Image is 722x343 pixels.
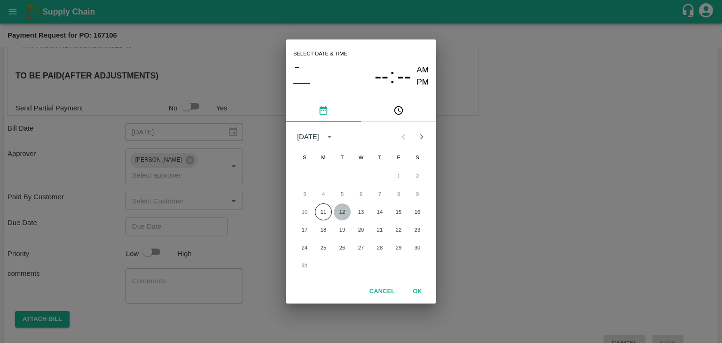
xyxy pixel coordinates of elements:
button: Next month [413,128,431,146]
button: 20 [353,221,369,238]
span: Saturday [409,148,426,167]
span: -- [375,64,389,88]
span: Monday [315,148,332,167]
button: pick time [361,99,436,122]
button: 16 [409,203,426,220]
span: Select date & time [293,47,347,61]
button: 25 [315,239,332,256]
span: -- [397,64,411,88]
button: pick date [286,99,361,122]
button: –– [293,73,310,92]
button: AM [417,64,429,77]
button: 14 [371,203,388,220]
button: 30 [409,239,426,256]
button: 24 [296,239,313,256]
button: 18 [315,221,332,238]
button: 31 [296,257,313,274]
div: [DATE] [297,132,319,142]
span: Friday [390,148,407,167]
button: – [293,61,301,73]
span: Wednesday [353,148,369,167]
button: -- [397,64,411,89]
span: Sunday [296,148,313,167]
button: 27 [353,239,369,256]
button: 12 [334,203,351,220]
button: 11 [315,203,332,220]
span: Tuesday [334,148,351,167]
button: 28 [371,239,388,256]
button: 23 [409,221,426,238]
span: : [389,64,395,89]
button: 22 [390,221,407,238]
button: 26 [334,239,351,256]
button: 17 [296,221,313,238]
button: Cancel [366,283,399,300]
span: – [295,61,299,73]
button: 19 [334,221,351,238]
span: Thursday [371,148,388,167]
button: OK [402,283,432,300]
button: -- [375,64,389,89]
button: calendar view is open, switch to year view [322,129,337,144]
button: 29 [390,239,407,256]
button: PM [417,76,429,89]
button: 21 [371,221,388,238]
button: 13 [353,203,369,220]
button: 15 [390,203,407,220]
